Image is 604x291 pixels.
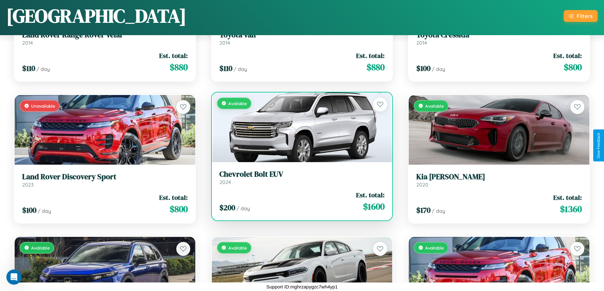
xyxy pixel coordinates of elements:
[363,200,385,213] span: $ 1600
[416,30,582,46] a: Toyota Cressida2014
[367,61,385,73] span: $ 880
[564,10,598,22] button: Filters
[416,181,428,188] span: 2020
[6,3,186,29] h1: [GEOGRAPHIC_DATA]
[31,245,50,250] span: Available
[219,202,235,213] span: $ 200
[38,208,51,214] span: / day
[356,190,385,199] span: Est. total:
[170,203,188,215] span: $ 800
[432,208,445,214] span: / day
[219,179,231,185] span: 2024
[416,63,431,73] span: $ 100
[219,30,385,46] a: Toyota Van2014
[219,63,232,73] span: $ 110
[22,30,188,40] h3: Land Rover Range Rover Velar
[553,51,582,60] span: Est. total:
[553,193,582,202] span: Est. total:
[22,205,36,215] span: $ 100
[416,205,431,215] span: $ 170
[22,40,33,46] span: 2014
[564,61,582,73] span: $ 800
[219,30,385,40] h3: Toyota Van
[159,193,188,202] span: Est. total:
[228,101,247,106] span: Available
[416,172,582,188] a: Kia [PERSON_NAME]2020
[6,269,22,285] iframe: Intercom live chat
[228,245,247,250] span: Available
[22,30,188,46] a: Land Rover Range Rover Velar2014
[170,61,188,73] span: $ 880
[596,133,601,158] div: Give Feedback
[425,103,444,109] span: Available
[219,170,385,185] a: Chevrolet Bolt EUV2024
[266,282,338,291] p: Support ID: mghrzapygzc7wh4yp1
[234,66,247,72] span: / day
[416,172,582,181] h3: Kia [PERSON_NAME]
[159,51,188,60] span: Est. total:
[560,203,582,215] span: $ 1360
[237,205,250,212] span: / day
[22,63,35,73] span: $ 110
[219,170,385,179] h3: Chevrolet Bolt EUV
[22,181,34,188] span: 2023
[356,51,385,60] span: Est. total:
[425,245,444,250] span: Available
[577,13,593,19] div: Filters
[22,172,188,181] h3: Land Rover Discovery Sport
[36,66,50,72] span: / day
[22,172,188,188] a: Land Rover Discovery Sport2023
[416,40,427,46] span: 2014
[416,30,582,40] h3: Toyota Cressida
[432,66,445,72] span: / day
[31,103,55,109] span: Unavailable
[219,40,230,46] span: 2014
